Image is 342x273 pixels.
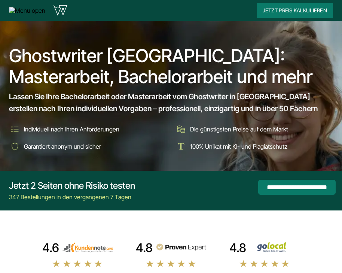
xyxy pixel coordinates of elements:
[9,180,135,192] div: Jetzt 2 Seiten ohne Risiko testen
[146,260,196,268] img: stars
[9,123,21,135] img: Individuell nach Ihren Anforderungen
[175,123,336,135] li: Die günstigsten Preise auf dem Markt
[156,241,207,253] img: provenexpert reviews
[62,241,113,253] img: kundennote
[136,240,153,255] div: 4.8
[9,123,170,135] li: Individuell nach Ihren Anforderungen
[249,241,300,253] img: Wirschreiben Bewertungen
[9,140,170,152] li: Garantiert anonym und sicher
[9,7,45,14] img: Menu open
[9,192,135,201] div: 347 Bestellungen in den vergangenen 7 Tagen
[257,3,333,18] button: Jetzt Preis kalkulieren
[9,140,21,152] img: Garantiert anonym und sicher
[9,45,337,87] h1: Ghostwriter [GEOGRAPHIC_DATA]: Masterarbeit, Bachelorarbeit und mehr
[9,92,318,113] span: Lassen Sie Ihre Bachelorarbeit oder Masterarbeit vom Ghostwriter in [GEOGRAPHIC_DATA] erstellen n...
[52,260,103,268] img: stars
[229,240,246,255] div: 4.8
[239,260,290,268] img: stars
[42,240,59,255] div: 4.6
[53,5,68,16] img: wirschreiben
[175,140,336,152] li: 100% Unikat mit KI- und Plagiatschutz
[175,123,187,135] img: Die günstigsten Preise auf dem Markt
[175,140,187,152] img: 100% Unikat mit KI- und Plagiatschutz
